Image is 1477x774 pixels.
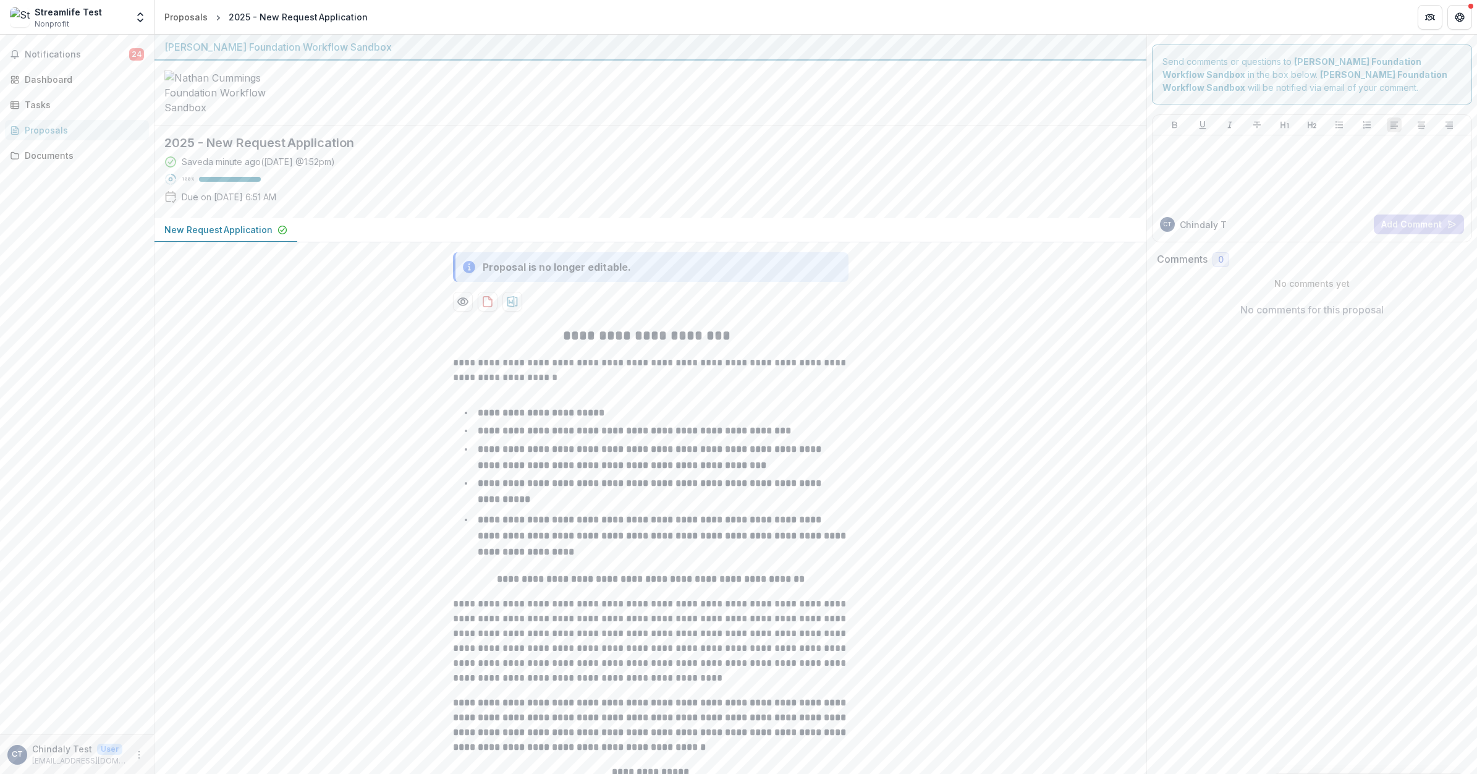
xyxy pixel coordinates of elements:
[10,7,30,27] img: Streamlife Test
[1180,218,1227,231] p: Chindaly T
[1222,117,1237,132] button: Italicize
[182,175,194,184] p: 100 %
[1157,277,1467,290] p: No comments yet
[229,11,368,23] div: 2025 - New Request Application
[159,8,213,26] a: Proposals
[1414,117,1429,132] button: Align Center
[35,6,102,19] div: Streamlife Test
[164,40,1136,54] div: [PERSON_NAME] Foundation Workflow Sandbox
[35,19,69,30] span: Nonprofit
[1305,117,1319,132] button: Heading 2
[5,45,149,64] button: Notifications24
[164,11,208,23] div: Proposals
[1447,5,1472,30] button: Get Help
[502,292,522,312] button: download-proposal
[1167,117,1182,132] button: Bold
[1332,117,1347,132] button: Bullet List
[25,124,139,137] div: Proposals
[164,223,273,236] p: New Request Application
[5,95,149,115] a: Tasks
[5,69,149,90] a: Dashboard
[25,73,139,86] div: Dashboard
[1250,117,1264,132] button: Strike
[132,5,149,30] button: Open entity switcher
[32,742,92,755] p: Chindaly Test
[132,747,146,762] button: More
[1277,117,1292,132] button: Heading 1
[1418,5,1442,30] button: Partners
[1157,253,1208,265] h2: Comments
[1240,302,1384,317] p: No comments for this proposal
[25,98,139,111] div: Tasks
[1218,255,1224,265] span: 0
[97,744,122,755] p: User
[12,751,23,759] div: Chindaly Test
[25,149,139,162] div: Documents
[5,145,149,166] a: Documents
[1152,45,1472,104] div: Send comments or questions to in the box below. will be notified via email of your comment.
[5,120,149,140] a: Proposals
[1195,117,1210,132] button: Underline
[159,8,373,26] nav: breadcrumb
[1387,117,1402,132] button: Align Left
[483,260,631,274] div: Proposal is no longer editable.
[478,292,497,312] button: download-proposal
[1374,215,1464,234] button: Add Comment
[182,190,276,203] p: Due on [DATE] 6:51 AM
[1163,221,1172,228] div: Chindaly Test
[453,292,473,312] button: Preview c23ea6d1-6272-4ddf-b087-8ee8b0d457ca-0.pdf
[32,755,127,767] p: [EMAIL_ADDRESS][DOMAIN_NAME]
[164,135,1117,150] h2: 2025 - New Request Application
[1442,117,1457,132] button: Align Right
[129,48,144,61] span: 24
[182,155,335,168] div: Saved a minute ago ( [DATE] @ 1:52pm )
[1360,117,1374,132] button: Ordered List
[164,70,288,115] img: Nathan Cummings Foundation Workflow Sandbox
[25,49,129,60] span: Notifications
